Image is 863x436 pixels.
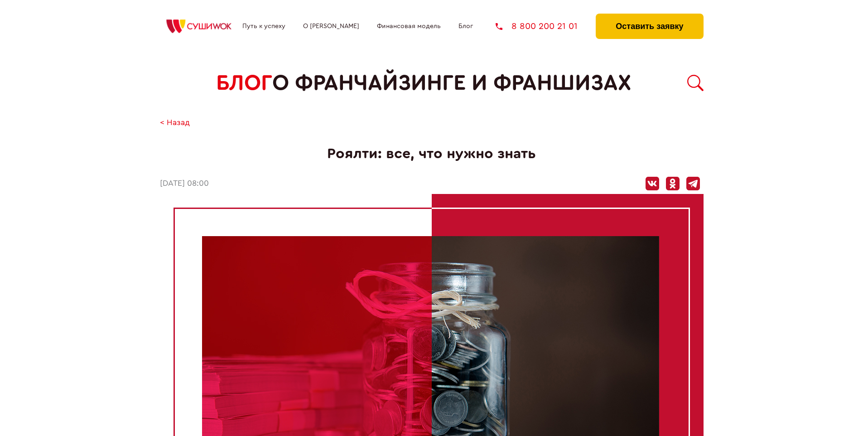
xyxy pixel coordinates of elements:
[160,179,209,189] time: [DATE] 08:00
[303,23,359,30] a: О [PERSON_NAME]
[377,23,441,30] a: Финансовая модель
[496,22,578,31] a: 8 800 200 21 01
[596,14,703,39] button: Оставить заявку
[272,71,631,96] span: о франчайзинге и франшизах
[242,23,285,30] a: Путь к успеху
[458,23,473,30] a: Блог
[511,22,578,31] span: 8 800 200 21 01
[160,145,704,162] h1: Роялти: все, что нужно знать
[216,71,272,96] span: БЛОГ
[160,118,190,128] a: < Назад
